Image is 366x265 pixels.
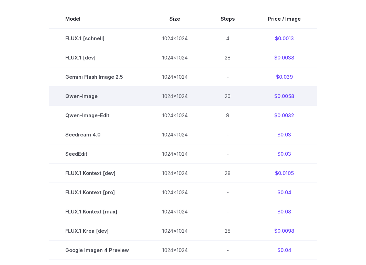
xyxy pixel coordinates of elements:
th: Size [145,9,204,29]
td: - [204,183,251,202]
td: - [204,125,251,144]
td: FLUX.1 Kontext [max] [49,202,145,221]
td: 1024x1024 [145,183,204,202]
td: $0.0058 [251,87,317,106]
th: Model [49,9,145,29]
td: - [204,241,251,260]
td: Qwen-Image-Edit [49,106,145,125]
td: 1024x1024 [145,29,204,48]
td: 1024x1024 [145,67,204,86]
td: $0.08 [251,202,317,221]
td: Seedream 4.0 [49,125,145,144]
td: SeedEdit [49,144,145,164]
td: $0.03 [251,125,317,144]
td: FLUX.1 [dev] [49,48,145,67]
td: - [204,202,251,221]
td: - [204,144,251,164]
td: 28 [204,221,251,241]
td: - [204,67,251,86]
td: $0.0038 [251,48,317,67]
td: $0.039 [251,67,317,86]
td: 1024x1024 [145,241,204,260]
td: $0.0013 [251,29,317,48]
td: FLUX.1 Kontext [pro] [49,183,145,202]
th: Price / Image [251,9,317,29]
td: Qwen-Image [49,87,145,106]
td: 1024x1024 [145,125,204,144]
span: Gemini Flash Image 2.5 [65,73,129,81]
th: Steps [204,9,251,29]
td: 8 [204,106,251,125]
td: Google Imagen 4 Preview [49,241,145,260]
td: 28 [204,164,251,183]
td: 1024x1024 [145,87,204,106]
td: $0.0098 [251,221,317,241]
td: 4 [204,29,251,48]
td: $0.0105 [251,164,317,183]
td: 1024x1024 [145,106,204,125]
td: 1024x1024 [145,164,204,183]
td: 1024x1024 [145,202,204,221]
td: $0.04 [251,183,317,202]
td: 20 [204,87,251,106]
td: 1024x1024 [145,144,204,164]
td: 1024x1024 [145,221,204,241]
td: FLUX.1 Krea [dev] [49,221,145,241]
td: FLUX.1 [schnell] [49,29,145,48]
td: $0.0032 [251,106,317,125]
td: 28 [204,48,251,67]
td: $0.03 [251,144,317,164]
td: 1024x1024 [145,48,204,67]
td: $0.04 [251,241,317,260]
td: FLUX.1 Kontext [dev] [49,164,145,183]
